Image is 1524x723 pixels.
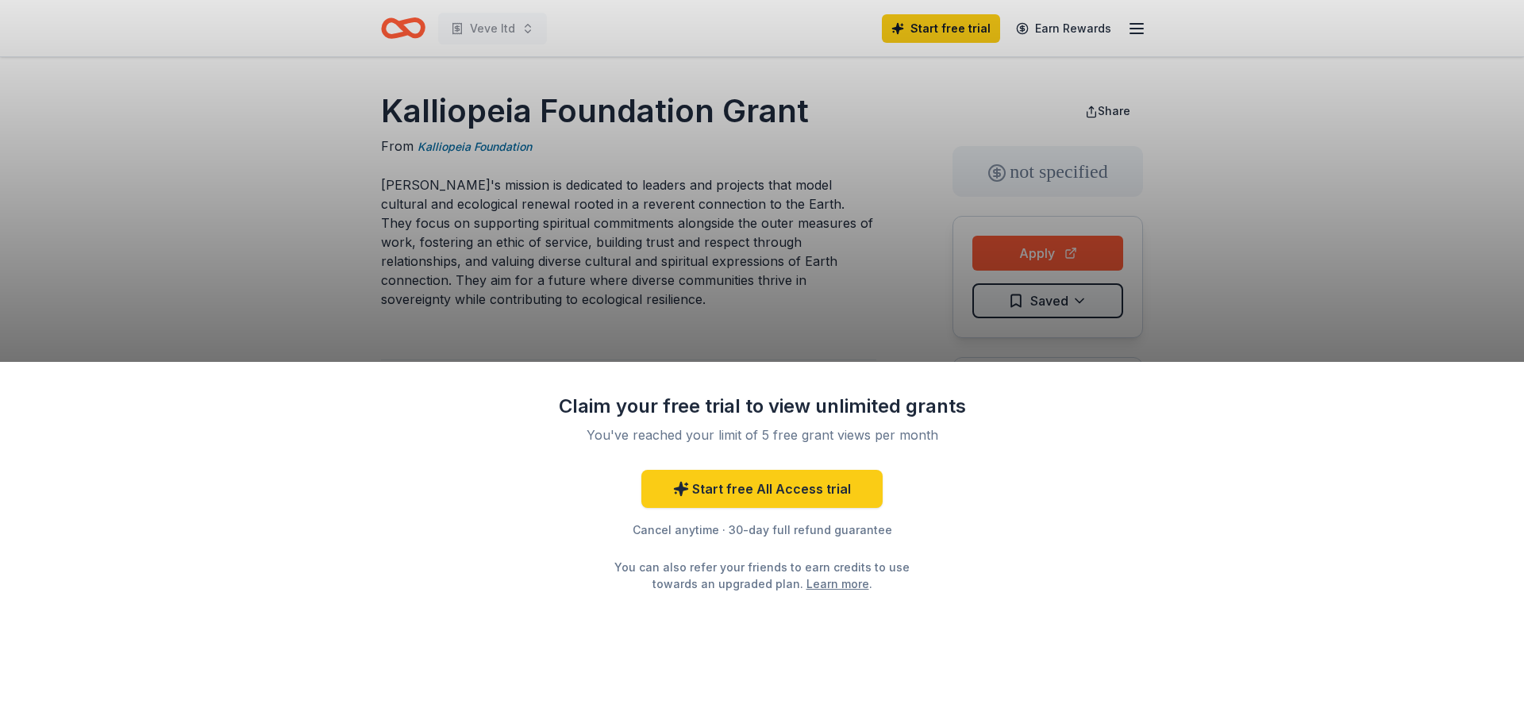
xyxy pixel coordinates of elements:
[641,470,883,508] a: Start free All Access trial
[806,575,869,592] a: Learn more
[556,521,968,540] div: Cancel anytime · 30-day full refund guarantee
[575,425,949,444] div: You've reached your limit of 5 free grant views per month
[556,394,968,419] div: Claim your free trial to view unlimited grants
[600,559,924,592] div: You can also refer your friends to earn credits to use towards an upgraded plan. .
